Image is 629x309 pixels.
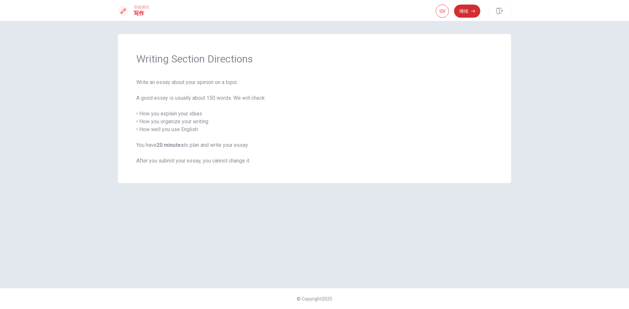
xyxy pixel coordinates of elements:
[297,296,332,301] span: © Copyright 2025
[134,9,149,17] h1: 写作
[454,5,480,18] button: 继续
[134,5,149,9] span: 等级测试
[136,78,493,165] span: Write an essay about your opinion on a topic. A good essay is usually about 150 words. We will ch...
[157,142,184,148] strong: 20 minutes
[136,52,493,65] span: Writing Section Directions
